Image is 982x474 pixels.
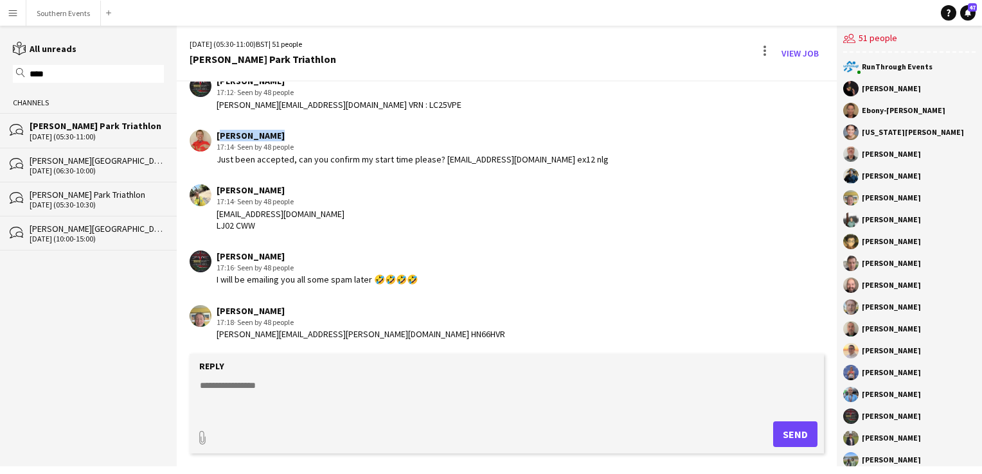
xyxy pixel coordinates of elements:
[862,325,921,333] div: [PERSON_NAME]
[190,39,336,50] div: [DATE] (05:30-11:00) | 51 people
[30,223,164,234] div: [PERSON_NAME][GEOGRAPHIC_DATA] Set Up
[217,262,418,274] div: 17:16
[862,172,921,180] div: [PERSON_NAME]
[190,53,336,65] div: [PERSON_NAME] Park Triathlon
[234,263,294,272] span: · Seen by 48 people
[30,234,164,243] div: [DATE] (10:00-15:00)
[843,26,976,53] div: 51 people
[234,197,294,206] span: · Seen by 48 people
[30,132,164,141] div: [DATE] (05:30-11:00)
[217,99,461,110] div: [PERSON_NAME][EMAIL_ADDRESS][DOMAIN_NAME] VRN : LC25VPE
[862,238,921,245] div: [PERSON_NAME]
[776,43,824,64] a: View Job
[217,317,505,328] div: 17:18
[217,305,505,317] div: [PERSON_NAME]
[217,208,344,231] div: [EMAIL_ADDRESS][DOMAIN_NAME] LJ02 CWW
[862,85,921,92] div: [PERSON_NAME]
[862,391,921,398] div: [PERSON_NAME]
[773,421,817,447] button: Send
[13,43,76,55] a: All unreads
[256,39,269,49] span: BST
[217,196,344,207] div: 17:14
[217,328,505,340] div: [PERSON_NAME][EMAIL_ADDRESS][PERSON_NAME][DOMAIN_NAME] HN66HVR
[217,141,609,153] div: 17:14
[217,274,418,285] div: I will be emailing you all some spam later 🤣🤣🤣🤣
[862,128,964,136] div: [US_STATE][PERSON_NAME]
[234,87,294,97] span: · Seen by 48 people
[30,166,164,175] div: [DATE] (06:30-10:00)
[234,142,294,152] span: · Seen by 48 people
[217,130,609,141] div: [PERSON_NAME]
[960,5,976,21] a: 47
[217,87,461,98] div: 17:12
[862,150,921,158] div: [PERSON_NAME]
[234,317,294,327] span: · Seen by 48 people
[862,194,921,202] div: [PERSON_NAME]
[862,216,921,224] div: [PERSON_NAME]
[862,107,945,114] div: Ebony-[PERSON_NAME]
[30,120,164,132] div: [PERSON_NAME] Park Triathlon
[30,155,164,166] div: [PERSON_NAME][GEOGRAPHIC_DATA]
[862,412,921,420] div: [PERSON_NAME]
[862,259,921,267] div: [PERSON_NAME]
[862,63,933,71] div: RunThrough Events
[217,184,344,196] div: [PERSON_NAME]
[862,434,921,442] div: [PERSON_NAME]
[26,1,101,26] button: Southern Events
[862,456,921,464] div: [PERSON_NAME]
[30,189,164,200] div: [PERSON_NAME] Park Triathlon
[30,200,164,209] div: [DATE] (05:30-10:30)
[862,347,921,355] div: [PERSON_NAME]
[199,360,224,372] label: Reply
[862,369,921,376] div: [PERSON_NAME]
[862,281,921,289] div: [PERSON_NAME]
[217,154,609,165] div: Just been accepted, can you confirm my start time please? [EMAIL_ADDRESS][DOMAIN_NAME] ex12 nlg
[968,3,977,12] span: 47
[217,250,418,262] div: [PERSON_NAME]
[862,303,921,311] div: [PERSON_NAME]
